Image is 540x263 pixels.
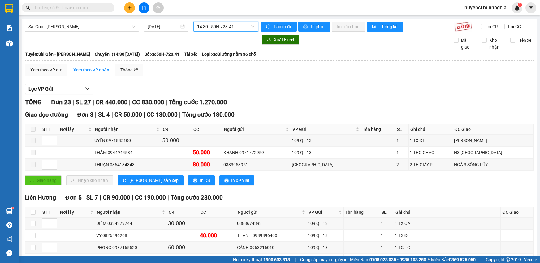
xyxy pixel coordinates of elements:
[344,207,380,218] th: Tên hàng
[111,111,113,118] span: |
[129,98,131,106] span: |
[6,40,13,47] img: warehouse-icon
[199,207,236,218] th: CC
[237,232,306,239] div: THANH 0989896400
[162,136,191,145] div: 50.000
[98,111,110,118] span: SL 4
[6,250,12,256] span: message
[129,177,179,184] span: [PERSON_NAME] sắp xếp
[395,244,500,251] div: 1 TG TC
[167,194,169,201] span: |
[396,137,408,144] div: 1
[237,244,306,251] div: CẢNH 0963216010
[76,98,91,106] span: SL 27
[96,220,166,227] div: DIỄM 0394279744
[223,149,289,156] div: KHÁNH 0971772959
[514,5,520,11] img: icon-new-feature
[292,137,360,144] div: 109 QL 13
[34,4,107,11] input: Tìm tên, số ĐT hoặc mã đơn
[25,84,93,94] button: Lọc VP Gửi
[95,51,140,58] span: Chuyến: (14:30 [DATE])
[454,22,472,32] img: 9k=
[395,232,500,239] div: 1 TX ĐL
[200,231,235,240] div: 40.000
[120,67,138,73] div: Thống kê
[308,244,343,251] div: 109 QL 13
[231,177,249,184] span: In biên lai
[6,236,12,242] span: notification
[95,126,155,133] span: Người nhận
[381,220,393,227] div: 1
[307,218,344,230] td: 109 QL 13
[86,194,98,201] span: SL 7
[182,111,235,118] span: Tổng cước 180.000
[238,209,300,216] span: Người gửi
[298,22,330,32] button: printerIn phơi
[307,230,344,242] td: 109 QL 13
[261,22,297,32] button: syncLàm mới
[309,209,337,216] span: VP Gửi
[153,2,164,13] button: aim
[380,23,398,30] span: Thống kê
[94,137,160,144] div: UYÊN 0971885100
[396,161,408,168] div: 2
[262,35,299,45] button: downloadXuất Excel
[132,98,164,106] span: CC 830.000
[96,98,127,106] span: CR 440.000
[147,111,178,118] span: CC 130.000
[453,124,534,135] th: ĐC Giao
[184,51,197,58] span: Tài xế:
[156,6,160,10] span: aim
[193,148,221,157] div: 50.000
[487,37,505,50] span: Kho nhận
[506,257,510,262] span: copyright
[307,242,344,254] td: 109 QL 13
[60,209,89,216] span: Nơi lấy
[25,194,56,201] span: Liên Hương
[459,37,477,50] span: Đã giao
[291,135,361,147] td: 109 QL 13
[381,232,393,239] div: 1
[118,175,184,185] button: sort-ascending[PERSON_NAME] sắp xếp
[300,256,348,263] span: Cung cấp máy in - giấy in:
[192,124,222,135] th: CC
[41,124,58,135] th: STT
[453,147,534,159] td: N3 [GEOGRAPHIC_DATA]
[197,22,254,31] span: 14:30 - 50H-723.41
[93,98,94,106] span: |
[395,220,500,227] div: 1 TX QA
[291,147,361,159] td: 109 QL 13
[168,219,198,228] div: 30.000
[303,24,309,29] span: printer
[219,175,254,185] button: printerIn biên lai
[103,194,130,201] span: CR 90.000
[6,208,13,214] img: warehouse-icon
[77,111,94,118] span: Đơn 3
[274,23,292,30] span: Làm mới
[519,3,521,7] span: 1
[6,222,12,228] span: question-circle
[223,161,289,168] div: 0383953951
[144,111,145,118] span: |
[350,256,426,263] span: Miền Nam
[332,22,365,32] button: In đơn chọn
[233,256,290,263] span: Hỗ trợ kỹ thuật:
[266,24,271,29] span: sync
[114,111,142,118] span: CR 50.000
[26,6,30,10] span: search
[501,207,533,218] th: ĐC Giao
[30,67,62,73] div: Xem theo VP gửi
[6,25,13,31] img: solution-icon
[188,175,215,185] button: printerIn DS
[142,6,146,10] span: file-add
[372,24,377,29] span: bar-chart
[308,220,343,227] div: 109 QL 13
[224,178,229,183] span: printer
[291,159,361,171] td: Sài Gòn
[179,111,181,118] span: |
[25,98,42,106] span: TỔNG
[274,36,294,43] span: Xuất Excel
[85,86,90,91] span: down
[28,85,53,93] span: Lọc VP Gửi
[369,257,426,262] strong: 0708 023 035 - 0935 103 250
